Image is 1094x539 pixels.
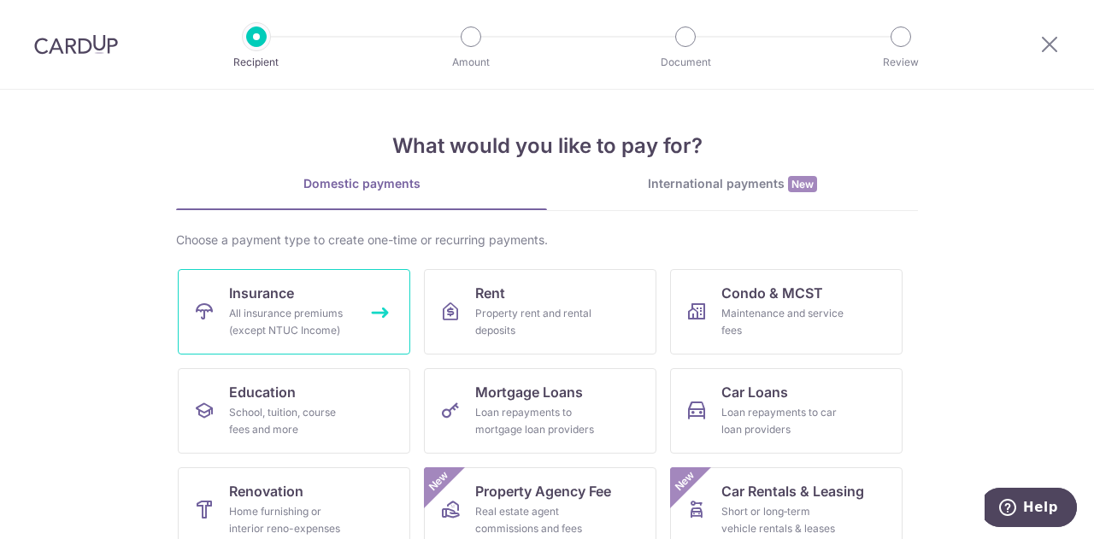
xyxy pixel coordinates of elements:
[475,503,598,537] div: Real estate agent commissions and fees
[985,488,1077,530] iframe: Opens a widget where you can find more information
[178,368,410,454] a: EducationSchool, tuition, course fees and more
[721,382,788,402] span: Car Loans
[176,131,918,161] h4: What would you like to pay for?
[229,503,352,537] div: Home furnishing or interior reno-expenses
[38,12,74,27] span: Help
[229,283,294,303] span: Insurance
[670,368,903,454] a: Car LoansLoan repayments to car loan providers
[721,481,864,501] span: Car Rentals & Leasing
[424,368,656,454] a: Mortgage LoansLoan repayments to mortgage loan providers
[178,269,410,354] a: InsuranceAll insurance premiums (except NTUC Income)
[670,269,903,354] a: Condo & MCSTMaintenance and service fees
[229,404,352,438] div: School, tuition, course fees and more
[838,54,964,71] p: Review
[229,382,296,402] span: Education
[475,481,611,501] span: Property Agency Fee
[721,404,844,438] div: Loan repayments to car loan providers
[475,404,598,438] div: Loan repayments to mortgage loan providers
[788,176,817,192] span: New
[721,283,823,303] span: Condo & MCST
[671,467,699,495] span: New
[721,503,844,537] div: Short or long‑term vehicle rentals & leases
[425,467,453,495] span: New
[229,305,352,339] div: All insurance premiums (except NTUC Income)
[176,231,918,249] div: Choose a payment type to create one-time or recurring payments.
[475,283,505,303] span: Rent
[475,382,583,402] span: Mortgage Loans
[424,269,656,354] a: RentProperty rent and rental deposits
[721,305,844,339] div: Maintenance and service fees
[547,175,918,193] div: International payments
[475,305,598,339] div: Property rent and rental deposits
[34,34,118,55] img: CardUp
[408,54,534,71] p: Amount
[229,481,303,501] span: Renovation
[622,54,749,71] p: Document
[176,175,547,192] div: Domestic payments
[193,54,320,71] p: Recipient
